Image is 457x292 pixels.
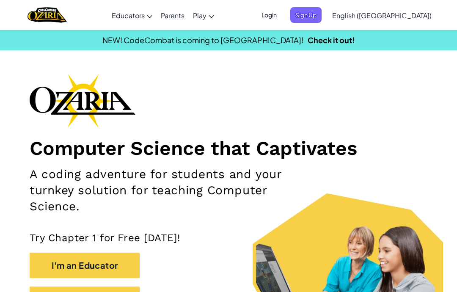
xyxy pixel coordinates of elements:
[112,11,145,20] span: Educators
[30,253,140,278] button: I'm an Educator
[30,166,296,215] h2: A coding adventure for students and your turnkey solution for teaching Computer Science.
[28,6,67,24] img: Home
[28,6,67,24] a: Ozaria by CodeCombat logo
[332,11,432,20] span: English ([GEOGRAPHIC_DATA])
[328,4,436,27] a: English ([GEOGRAPHIC_DATA])
[30,74,135,128] img: Ozaria branding logo
[290,7,322,23] button: Sign Up
[193,11,206,20] span: Play
[308,35,355,45] a: Check it out!
[107,4,157,27] a: Educators
[30,231,427,244] p: Try Chapter 1 for Free [DATE]!
[30,136,427,160] h1: Computer Science that Captivates
[102,35,303,45] span: NEW! CodeCombat is coming to [GEOGRAPHIC_DATA]!
[157,4,189,27] a: Parents
[256,7,282,23] button: Login
[189,4,218,27] a: Play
